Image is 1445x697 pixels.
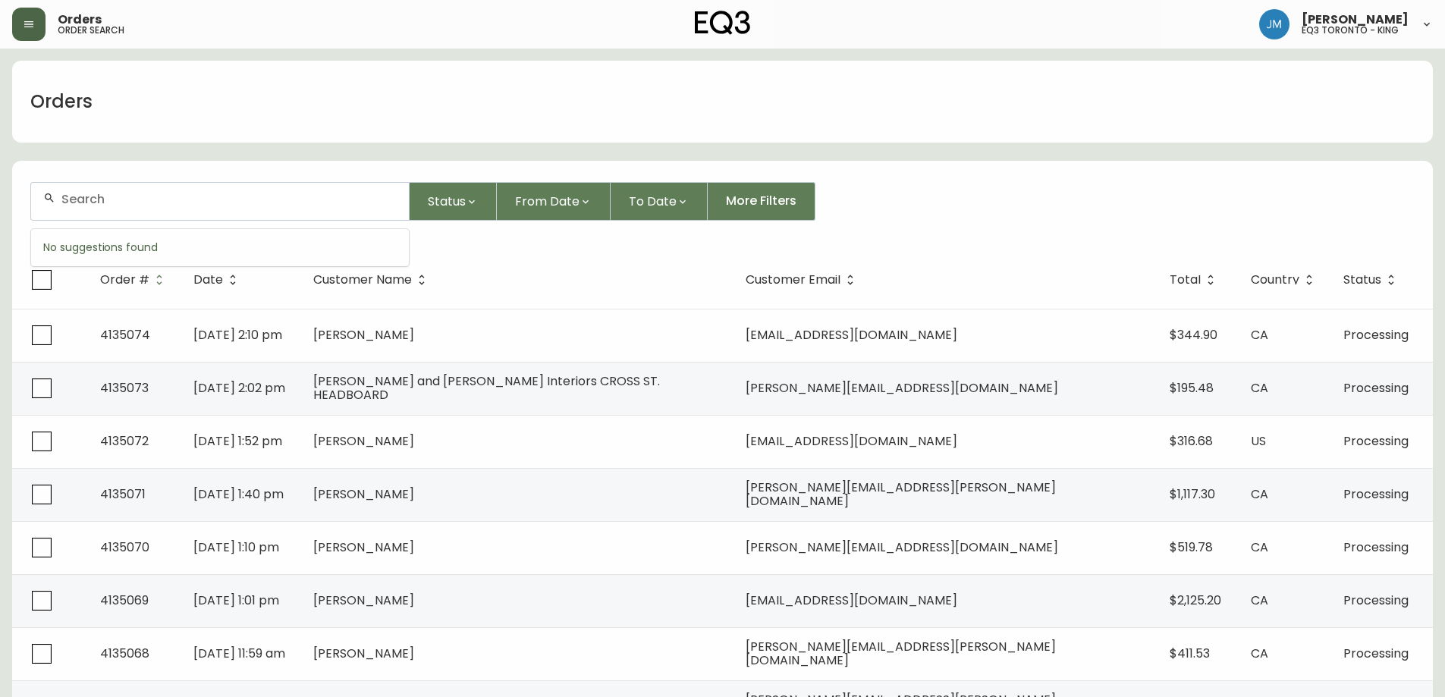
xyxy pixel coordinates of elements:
span: $316.68 [1170,432,1213,450]
span: More Filters [726,193,796,209]
span: Status [1343,273,1401,287]
span: $344.90 [1170,326,1217,344]
span: $519.78 [1170,538,1213,556]
span: To Date [629,192,677,211]
span: [EMAIL_ADDRESS][DOMAIN_NAME] [746,592,957,609]
span: 4135070 [100,538,149,556]
span: Processing [1343,485,1409,503]
span: [DATE] 2:10 pm [193,326,282,344]
span: Customer Name [313,275,412,284]
span: Status [1343,275,1381,284]
span: Total [1170,275,1201,284]
span: [DATE] 1:10 pm [193,538,279,556]
span: Country [1251,273,1319,287]
span: Total [1170,273,1220,287]
span: [DATE] 1:40 pm [193,485,284,503]
span: 4135071 [100,485,146,503]
span: [EMAIL_ADDRESS][DOMAIN_NAME] [746,326,957,344]
img: logo [695,11,751,35]
span: [PERSON_NAME] and [PERSON_NAME] Interiors CROSS ST. HEADBOARD [313,372,660,403]
span: $2,125.20 [1170,592,1221,609]
span: 4135068 [100,645,149,662]
h5: eq3 toronto - king [1302,26,1399,35]
input: Search [61,192,397,206]
span: Processing [1343,592,1409,609]
span: CA [1251,645,1268,662]
span: [DATE] 11:59 am [193,645,285,662]
span: CA [1251,379,1268,397]
span: Processing [1343,432,1409,450]
span: 4135072 [100,432,149,450]
span: Status [428,192,466,211]
span: US [1251,432,1266,450]
span: [DATE] 1:01 pm [193,592,279,609]
span: [PERSON_NAME] [1302,14,1409,26]
span: [PERSON_NAME][EMAIL_ADDRESS][DOMAIN_NAME] [746,538,1058,556]
span: CA [1251,592,1268,609]
span: Date [193,275,223,284]
span: [PERSON_NAME] [313,485,414,503]
span: CA [1251,538,1268,556]
span: Order # [100,275,149,284]
span: $411.53 [1170,645,1210,662]
span: Orders [58,14,102,26]
button: To Date [611,182,708,221]
div: No suggestions found [31,229,409,266]
span: Processing [1343,538,1409,556]
span: [DATE] 1:52 pm [193,432,282,450]
span: Country [1251,275,1299,284]
span: $195.48 [1170,379,1214,397]
span: Customer Email [746,275,840,284]
span: Processing [1343,326,1409,344]
span: 4135073 [100,379,149,397]
img: b88646003a19a9f750de19192e969c24 [1259,9,1290,39]
span: Date [193,273,243,287]
span: 4135074 [100,326,150,344]
span: [PERSON_NAME][EMAIL_ADDRESS][PERSON_NAME][DOMAIN_NAME] [746,638,1056,669]
span: 4135069 [100,592,149,609]
h1: Orders [30,89,93,115]
span: Processing [1343,645,1409,662]
span: Processing [1343,379,1409,397]
span: [PERSON_NAME] [313,538,414,556]
span: [PERSON_NAME][EMAIL_ADDRESS][PERSON_NAME][DOMAIN_NAME] [746,479,1056,510]
span: Customer Name [313,273,432,287]
span: [PERSON_NAME] [313,645,414,662]
span: From Date [515,192,580,211]
span: $1,117.30 [1170,485,1215,503]
button: More Filters [708,182,815,221]
span: [EMAIL_ADDRESS][DOMAIN_NAME] [746,432,957,450]
span: [DATE] 2:02 pm [193,379,285,397]
button: From Date [497,182,611,221]
span: Customer Email [746,273,860,287]
span: [PERSON_NAME] [313,432,414,450]
span: [PERSON_NAME] [313,326,414,344]
h5: order search [58,26,124,35]
span: CA [1251,326,1268,344]
span: [PERSON_NAME] [313,592,414,609]
span: Order # [100,273,169,287]
button: Status [410,182,497,221]
span: CA [1251,485,1268,503]
span: [PERSON_NAME][EMAIL_ADDRESS][DOMAIN_NAME] [746,379,1058,397]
